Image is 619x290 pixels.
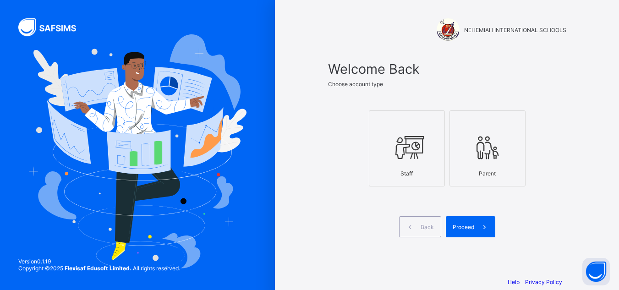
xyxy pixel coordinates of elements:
[525,279,562,285] a: Privacy Policy
[453,224,474,230] span: Proceed
[464,27,566,33] span: NEHEMIAH INTERNATIONAL SCHOOLS
[421,224,434,230] span: Back
[582,258,610,285] button: Open asap
[18,258,180,265] span: Version 0.1.19
[65,265,131,272] strong: Flexisaf Edusoft Limited.
[328,81,383,88] span: Choose account type
[328,61,566,77] span: Welcome Back
[374,165,440,181] div: Staff
[28,34,247,269] img: Hero Image
[18,265,180,272] span: Copyright © 2025 All rights reserved.
[18,18,87,36] img: SAFSIMS Logo
[455,165,520,181] div: Parent
[508,279,520,285] a: Help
